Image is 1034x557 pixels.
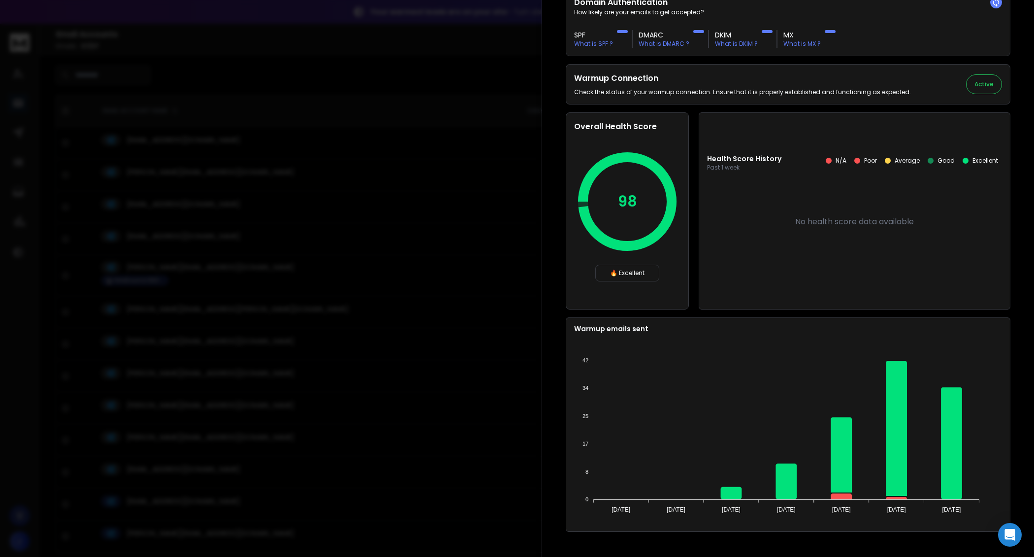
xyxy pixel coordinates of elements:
[715,40,758,48] p: What is DKIM ?
[574,88,911,96] p: Check the status of your warmup connection. Ensure that it is properly established and functionin...
[582,357,588,363] tspan: 42
[582,385,588,391] tspan: 34
[667,506,685,513] tspan: [DATE]
[832,506,851,513] tspan: [DATE]
[699,208,1010,309] div: No health score data available
[836,157,846,165] p: N/A
[574,30,613,40] h3: SPF
[937,157,955,165] p: Good
[783,40,821,48] p: What is MX ?
[722,506,741,513] tspan: [DATE]
[574,121,680,133] h2: Overall Health Score
[574,72,911,84] h2: Warmup Connection
[574,324,1002,334] p: Warmup emails sent
[887,506,906,513] tspan: [DATE]
[707,164,781,172] p: Past 1 week
[707,154,781,164] p: Health Score History
[612,506,630,513] tspan: [DATE]
[585,496,588,502] tspan: 0
[585,469,588,475] tspan: 8
[639,40,689,48] p: What is DMARC ?
[998,523,1022,547] div: Open Intercom Messenger
[895,157,920,165] p: Average
[574,8,1002,16] p: How likely are your emails to get accepted?
[864,157,877,165] p: Poor
[966,74,1002,94] button: Active
[783,30,821,40] h3: MX
[582,441,588,447] tspan: 17
[715,30,758,40] h3: DKIM
[574,40,613,48] p: What is SPF ?
[595,265,659,281] div: 🔥 Excellent
[972,157,998,165] p: Excellent
[618,193,637,210] p: 98
[942,506,961,513] tspan: [DATE]
[639,30,689,40] h3: DMARC
[777,506,796,513] tspan: [DATE]
[582,413,588,419] tspan: 25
